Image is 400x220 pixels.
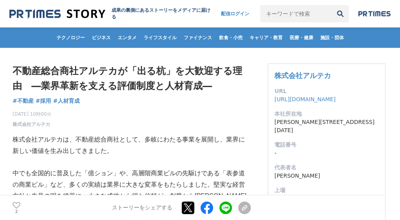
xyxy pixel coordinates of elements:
h1: 不動産総合商社アルテカが「出る杭」を大歓迎する理由 ―業界革新を支える評価制度と人材育成― [13,64,251,94]
span: ファイナンス [181,35,215,41]
span: 施設・団体 [317,35,347,41]
span: ライフスタイル [141,35,180,41]
dt: 上場 [274,186,379,195]
a: テクノロジー [53,27,88,48]
p: 中でも全国的に普及した「億ション」や、高層階商業ビルの先駆けである「表参道の商業ビル」など、多くの実績は業界に大きな変革をもたらしました。堅実な経営方針と先見の明を武器に、小さな成功から得た信頼... [13,168,251,213]
dt: 電話番号 [274,141,379,149]
dt: 代表者名 [274,164,379,172]
p: 2 [13,209,20,213]
span: テクノロジー [53,35,88,41]
a: ライフスタイル [141,27,180,48]
span: [DATE] 10時00分 [13,111,51,118]
p: 株式会社アルテカは、不動産総合商社として、多岐にわたる事業を展開し、業界に新しい価値を生み出してきました。 [13,134,251,157]
dt: URL [274,87,379,95]
dd: [PERSON_NAME] [274,172,379,180]
span: #不動産 [13,97,34,104]
a: [URL][DOMAIN_NAME] [274,96,336,102]
a: #採用 [36,97,51,105]
span: エンタメ [115,35,140,41]
a: ファイナンス [181,27,215,48]
dd: - [274,149,379,157]
span: #人材育成 [53,97,80,104]
a: 医療・健康 [287,27,316,48]
a: キャリア・教育 [247,27,286,48]
a: エンタメ [115,27,140,48]
a: 配信ログイン [213,5,257,22]
h2: 成果の裏側にあるストーリーをメディアに届ける [111,7,214,20]
button: 検索 [332,5,349,22]
a: 飲食・小売 [216,27,246,48]
img: 成果の裏側にあるストーリーをメディアに届ける [9,9,105,19]
a: 株式会社アルテカ [13,121,50,128]
dd: [PERSON_NAME][STREET_ADDRESS][DATE] [274,118,379,135]
span: キャリア・教育 [247,35,286,41]
img: prtimes [358,11,391,17]
a: #人材育成 [53,97,80,105]
a: 施設・団体 [317,27,347,48]
span: #採用 [36,97,51,104]
span: 医療・健康 [287,35,316,41]
span: ビジネス [89,35,114,41]
dt: 本社所在地 [274,110,379,118]
a: 株式会社アルテカ [274,71,331,80]
span: 飲食・小売 [216,35,246,41]
a: 成果の裏側にあるストーリーをメディアに届ける 成果の裏側にあるストーリーをメディアに届ける [9,7,213,20]
a: ビジネス [89,27,114,48]
a: #不動産 [13,97,34,105]
input: キーワードで検索 [260,5,332,22]
p: ストーリーをシェアする [112,204,172,211]
dd: 未上場 [274,195,379,203]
